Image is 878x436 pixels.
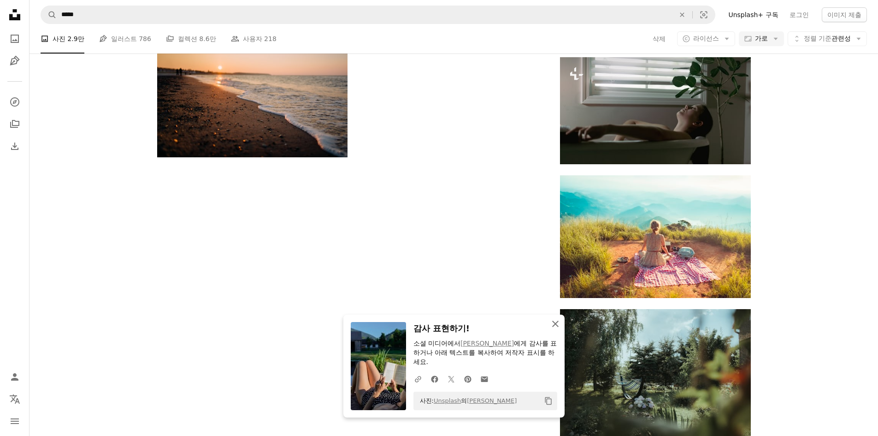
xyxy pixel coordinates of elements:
[426,370,443,388] a: Facebook에 공유
[560,57,750,164] img: 창문 옆 욕조에 누워 있는 여자
[541,393,556,409] button: 클립보드에 복사하기
[6,412,24,430] button: 메뉴
[166,24,216,54] a: 컬렉션 8.6만
[677,31,735,46] button: 라이선스
[6,115,24,133] a: 컬렉션
[672,6,692,24] button: 삭제
[560,232,750,240] a: 피크닉 매트에 앉아있는 회색 민소매 드레스를 입은 여자
[434,397,461,404] a: Unsplash
[157,90,348,98] a: 일몰 중 해안선
[693,6,715,24] button: 시각적 검색
[652,31,666,46] button: 삭제
[413,339,557,367] p: 소셜 미디어에서 에게 감사를 표하거나 아래 텍스트를 복사하여 저작자 표시를 하세요.
[41,6,57,24] button: Unsplash 검색
[6,368,24,386] a: 로그인 / 가입
[755,34,768,43] span: 가로
[460,370,476,388] a: Pinterest에 공유
[560,175,750,298] img: 피크닉 매트에 앉아있는 회색 민소매 드레스를 입은 여자
[6,390,24,408] button: 언어
[199,34,216,44] span: 8.6만
[560,107,750,115] a: 창문 옆 욕조에 누워 있는 여자
[467,397,517,404] a: [PERSON_NAME]
[415,394,517,408] span: 사진: 의
[476,370,493,388] a: 이메일로 공유에 공유
[804,34,851,43] span: 관련성
[6,52,24,70] a: 일러스트
[460,340,514,347] a: [PERSON_NAME]
[804,35,831,42] span: 정렬 기준
[6,137,24,155] a: 다운로드 내역
[822,7,867,22] button: 이미지 제출
[264,34,277,44] span: 218
[560,368,750,376] a: 꽃 옆에 휴대용 해먹
[6,6,24,26] a: 홈 — Unsplash
[157,30,348,157] img: 일몰 중 해안선
[231,24,277,54] a: 사용자 218
[560,309,750,436] img: 꽃 옆에 휴대용 해먹
[739,31,784,46] button: 가로
[788,31,867,46] button: 정렬 기준관련성
[139,34,151,44] span: 786
[6,30,24,48] a: 사진
[99,24,151,54] a: 일러스트 786
[443,370,460,388] a: Twitter에 공유
[693,35,719,42] span: 라이선스
[784,7,814,22] a: 로그인
[723,7,784,22] a: Unsplash+ 구독
[41,6,715,24] form: 사이트 전체에서 이미지 찾기
[413,322,557,335] h3: 감사 표현하기!
[6,93,24,111] a: 탐색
